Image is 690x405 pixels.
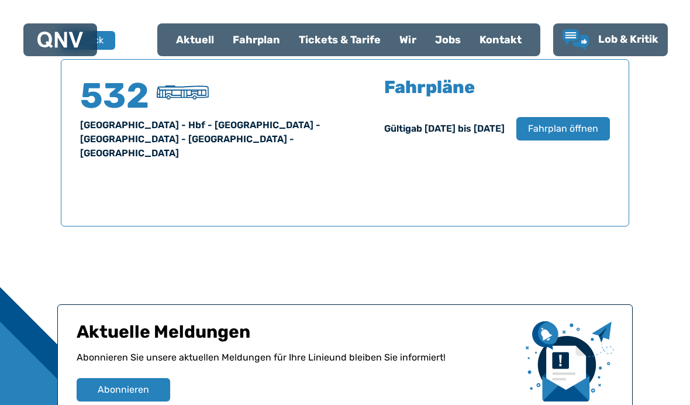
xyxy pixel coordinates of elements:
[223,25,289,55] a: Fahrplan
[563,29,658,50] a: Lob & Kritik
[77,378,170,401] button: Abonnieren
[528,122,598,136] span: Fahrplan öffnen
[37,32,83,48] img: QNV Logo
[80,118,331,160] div: [GEOGRAPHIC_DATA] - Hbf - [GEOGRAPHIC_DATA] - [GEOGRAPHIC_DATA] - [GEOGRAPHIC_DATA] - [GEOGRAPHIC...
[526,321,613,401] img: newsletter
[80,78,150,114] h4: 532
[390,25,426,55] a: Wir
[167,25,223,55] a: Aktuell
[384,78,475,96] h5: Fahrpläne
[289,25,390,55] a: Tickets & Tarife
[426,25,470,55] a: Jobs
[61,31,108,50] a: Zurück
[598,33,658,46] span: Lob & Kritik
[77,321,516,351] h1: Aktuelle Meldungen
[157,85,209,99] img: Stadtbus
[470,25,531,55] a: Kontakt
[384,122,505,136] div: Gültig ab [DATE] bis [DATE]
[516,117,610,140] button: Fahrplan öffnen
[77,351,516,378] p: Abonnieren Sie unsere aktuellen Meldungen für Ihre Linie und bleiben Sie informiert!
[37,28,83,52] a: QNV Logo
[98,383,149,397] span: Abonnieren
